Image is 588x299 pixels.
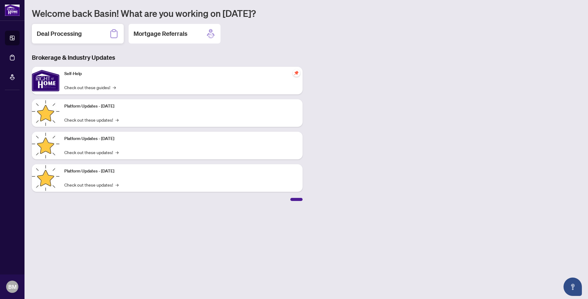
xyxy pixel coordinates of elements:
h3: Brokerage & Industry Updates [32,53,303,62]
span: → [115,116,119,123]
span: → [115,181,119,188]
button: Open asap [563,278,582,296]
img: Platform Updates - June 23, 2025 [32,164,59,192]
span: → [113,84,116,91]
a: Check out these guides!→ [64,84,116,91]
p: Self-Help [64,70,298,77]
img: Platform Updates - July 8, 2025 [32,132,59,159]
a: Check out these updates!→ [64,181,119,188]
span: pushpin [293,69,300,77]
p: Platform Updates - [DATE] [64,168,298,175]
h2: Mortgage Referrals [134,29,187,38]
p: Platform Updates - [DATE] [64,103,298,110]
img: Self-Help [32,67,59,94]
h1: Welcome back Basin! What are you working on [DATE]? [32,7,581,19]
span: BM [8,282,17,291]
img: Platform Updates - July 21, 2025 [32,99,59,127]
h2: Deal Processing [37,29,82,38]
a: Check out these updates!→ [64,116,119,123]
span: → [115,149,119,156]
a: Check out these updates!→ [64,149,119,156]
p: Platform Updates - [DATE] [64,135,298,142]
img: logo [5,5,20,16]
